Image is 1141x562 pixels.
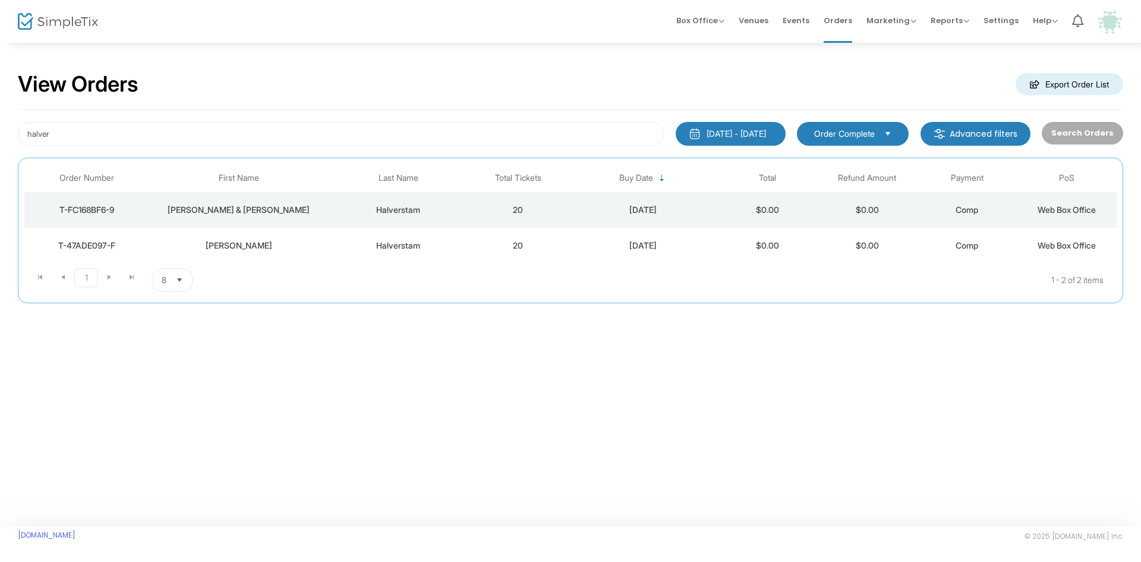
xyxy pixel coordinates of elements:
span: Payment [951,173,984,183]
span: Orders [824,5,852,36]
th: Total Tickets [468,164,568,192]
kendo-pager-info: 1 - 2 of 2 items [311,268,1104,292]
span: Venues [739,5,768,36]
a: [DOMAIN_NAME] [18,530,75,540]
td: $0.00 [817,192,917,228]
input: Search by name, email, phone, order number, ip address, or last 4 digits of card [18,122,664,146]
span: Order Complete [814,128,875,140]
span: Marketing [866,15,916,26]
span: First Name [219,173,259,183]
span: 8 [162,274,166,286]
td: $0.00 [817,228,917,263]
div: T-FC168BF6-9 [27,204,146,216]
span: Last Name [379,173,418,183]
div: Karen [152,240,326,252]
div: Halverstam [332,204,465,216]
span: Events [783,5,809,36]
m-button: Advanced filters [921,122,1030,146]
span: Help [1033,15,1058,26]
span: Web Box Office [1038,205,1096,215]
button: [DATE] - [DATE] [676,122,786,146]
span: Order Number [59,173,114,183]
span: © 2025 [DOMAIN_NAME] Inc. [1025,532,1123,541]
span: Comp [956,205,978,215]
h2: View Orders [18,71,138,98]
span: Sortable [657,174,667,183]
div: Data table [24,164,1117,263]
span: Reports [931,15,969,26]
span: Box Office [676,15,724,26]
span: PoS [1059,173,1074,183]
div: 9/4/2025 [571,240,715,252]
div: T-47ADE097-F [27,240,146,252]
th: Total [718,164,818,192]
button: Select [171,269,188,291]
span: Page 1 [74,268,98,287]
th: Refund Amount [817,164,917,192]
span: Settings [984,5,1019,36]
td: 20 [468,228,568,263]
img: monthly [689,128,701,140]
div: 9/15/2025 [571,204,715,216]
div: Halverstam [332,240,465,252]
m-button: Export Order List [1016,73,1123,95]
td: $0.00 [718,228,818,263]
div: Karen & Keith [152,204,326,216]
span: Comp [956,240,978,250]
div: [DATE] - [DATE] [707,128,766,140]
button: Select [880,127,896,140]
span: Web Box Office [1038,240,1096,250]
span: Buy Date [619,173,653,183]
td: $0.00 [718,192,818,228]
img: filter [934,128,945,140]
td: 20 [468,192,568,228]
